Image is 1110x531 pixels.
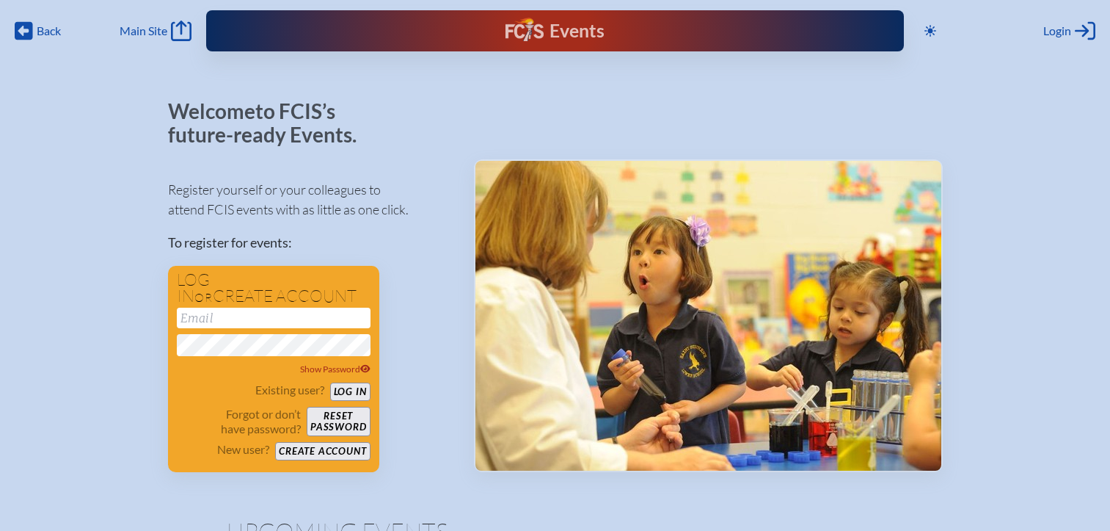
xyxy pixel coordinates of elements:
[275,442,370,460] button: Create account
[177,308,370,328] input: Email
[37,24,61,38] span: Back
[255,383,324,397] p: Existing user?
[217,442,269,457] p: New user?
[307,407,370,436] button: Resetpassword
[404,18,706,44] div: FCIS Events — Future ready
[177,272,370,305] h1: Log in create account
[475,161,941,471] img: Events
[1043,24,1071,38] span: Login
[120,21,191,41] a: Main Site
[168,233,450,253] p: To register for events:
[300,364,370,375] span: Show Password
[120,24,167,38] span: Main Site
[194,290,213,305] span: or
[177,407,302,436] p: Forgot or don’t have password?
[168,180,450,220] p: Register yourself or your colleagues to attend FCIS events with as little as one click.
[330,383,370,401] button: Log in
[168,100,373,146] p: Welcome to FCIS’s future-ready Events.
